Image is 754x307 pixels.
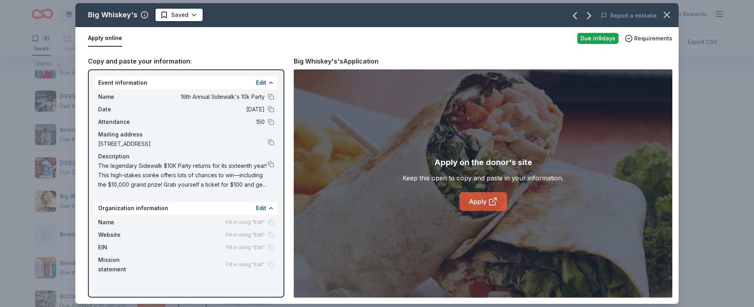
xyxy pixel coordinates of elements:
span: Website [98,230,151,240]
span: Name [98,218,151,227]
span: [DATE] [151,105,265,114]
div: Description [98,152,274,161]
button: Apply online [88,30,122,47]
div: Big Whiskey's's Application [294,56,379,66]
div: Organization information [95,202,277,214]
div: Keep this open to copy and paste in your information. [403,173,564,183]
div: Event information [95,76,277,89]
span: Fill in using "Edit" [226,262,265,268]
span: Fill in using "Edit" [226,244,265,251]
span: Fill in using "Edit" [226,232,265,238]
div: Copy and paste your information: [88,56,284,66]
div: Due in 9 days [577,33,619,44]
span: Requirements [634,34,672,43]
span: Date [98,105,151,114]
span: Saved [171,10,188,20]
span: The legendary Sidewalk $10K Party returns for its sixteenth year! This high-stakes soirée offers ... [98,161,268,189]
div: Mailing address [98,130,274,139]
span: 150 [151,117,265,127]
button: Edit [256,78,266,87]
span: Attendance [98,117,151,127]
button: Saved [155,8,203,22]
button: Requirements [625,34,672,43]
a: Apply [459,192,507,211]
span: 16th Annual Sidewalk's 10k Party [151,92,265,102]
span: Fill in using "Edit" [226,219,265,225]
span: EIN [98,243,151,252]
span: Name [98,92,151,102]
span: Mission statement [98,255,151,274]
div: Apply on the donor's site [434,156,532,169]
span: [STREET_ADDRESS] [98,139,268,149]
button: Report a mistake [601,11,657,20]
button: Edit [256,203,266,213]
div: Big Whiskey's [88,9,137,21]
